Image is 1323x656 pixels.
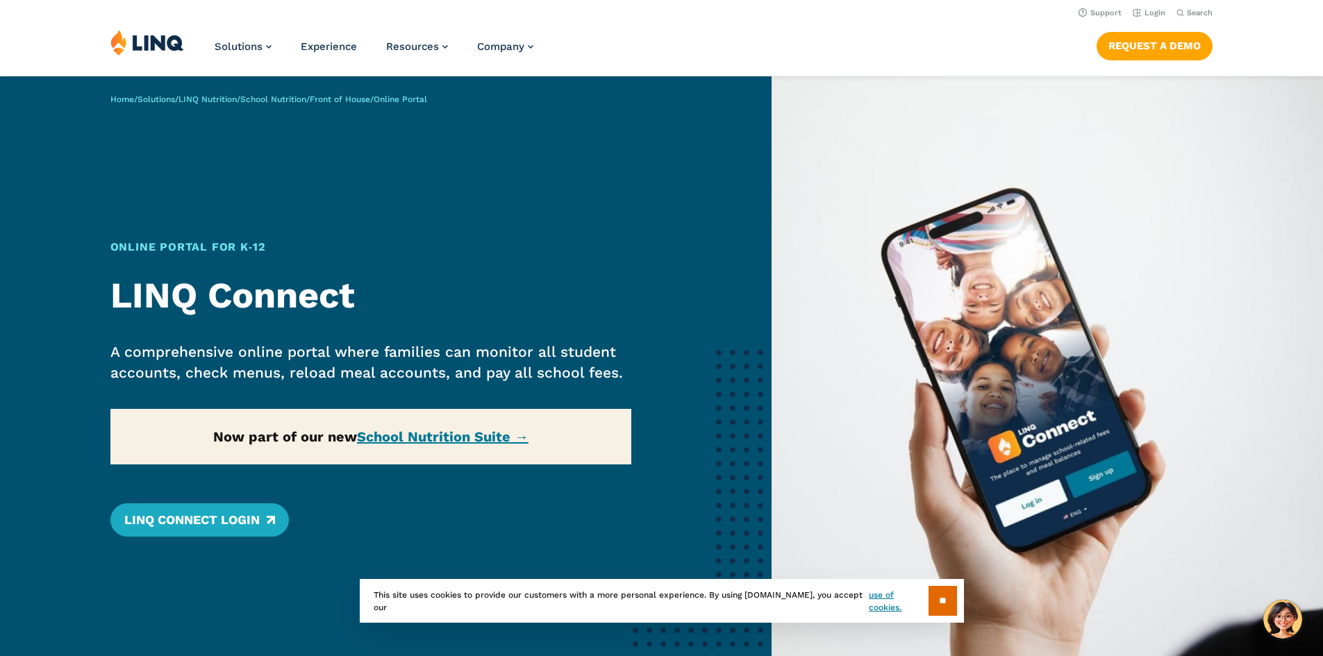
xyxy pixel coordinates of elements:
[110,94,134,104] a: Home
[215,29,533,75] nav: Primary Navigation
[1079,8,1122,17] a: Support
[110,503,289,537] a: LINQ Connect Login
[240,94,306,104] a: School Nutrition
[110,29,184,56] img: LINQ | K‑12 Software
[110,94,427,104] span: / / / / /
[1263,600,1302,639] button: Hello, have a question? Let’s chat.
[477,40,533,53] a: Company
[213,428,529,445] strong: Now part of our new
[386,40,448,53] a: Resources
[310,94,370,104] a: Front of House
[110,274,355,317] strong: LINQ Connect
[1176,8,1213,18] button: Open Search Bar
[178,94,237,104] a: LINQ Nutrition
[1133,8,1165,17] a: Login
[869,589,928,614] a: use of cookies.
[301,40,357,53] a: Experience
[138,94,175,104] a: Solutions
[357,428,529,445] a: School Nutrition Suite →
[215,40,263,53] span: Solutions
[215,40,272,53] a: Solutions
[110,342,632,383] p: A comprehensive online portal where families can monitor all student accounts, check menus, reloa...
[374,94,427,104] span: Online Portal
[386,40,439,53] span: Resources
[110,239,632,255] h1: Online Portal for K‑12
[1187,8,1213,17] span: Search
[1097,32,1213,60] a: Request a Demo
[360,579,964,623] div: This site uses cookies to provide our customers with a more personal experience. By using [DOMAIN...
[1097,29,1213,60] nav: Button Navigation
[477,40,524,53] span: Company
